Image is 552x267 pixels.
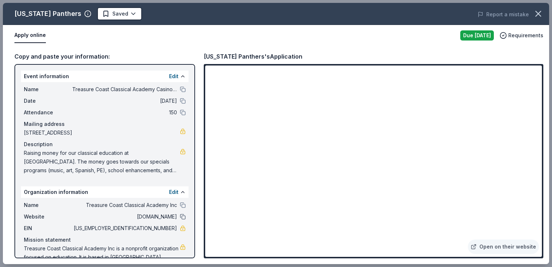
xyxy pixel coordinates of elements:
span: [DOMAIN_NAME] [72,212,177,221]
span: EIN [24,224,72,233]
span: Saved [112,9,128,18]
button: Requirements [500,31,543,40]
div: [US_STATE] Panthers [14,8,81,20]
button: Saved [97,7,142,20]
a: Open on their website [468,240,539,254]
button: Apply online [14,28,46,43]
div: Event information [21,71,189,82]
span: Date [24,97,72,105]
button: Report a mistake [478,10,529,19]
span: [STREET_ADDRESS] [24,128,180,137]
span: [DATE] [72,97,177,105]
span: 150 [72,108,177,117]
div: [US_STATE] Panthers's Application [204,52,302,61]
span: Treasure Coast Classical Academy Casino Night [72,85,177,94]
div: Description [24,140,186,149]
button: Edit [169,72,178,81]
span: Website [24,212,72,221]
div: Organization information [21,186,189,198]
div: Copy and paste your information: [14,52,195,61]
span: Name [24,85,72,94]
div: Mission statement [24,236,186,244]
span: [US_EMPLOYER_IDENTIFICATION_NUMBER] [72,224,177,233]
span: Treasure Coast Classical Academy Inc [72,201,177,209]
span: Raising money for our classical education at [GEOGRAPHIC_DATA]. The money goes towards our specia... [24,149,180,175]
span: Attendance [24,108,72,117]
div: Mailing address [24,120,186,128]
div: Due [DATE] [460,30,494,41]
button: Edit [169,188,178,196]
span: Requirements [508,31,543,40]
span: Name [24,201,72,209]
